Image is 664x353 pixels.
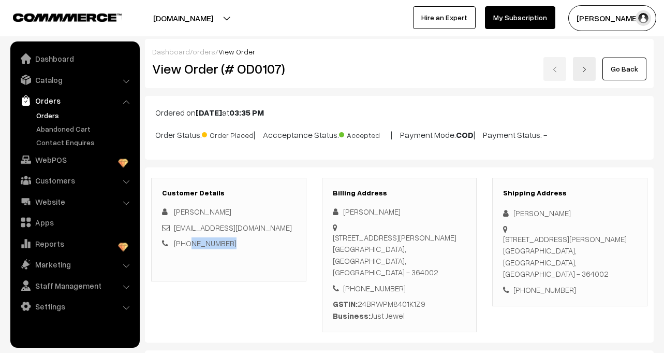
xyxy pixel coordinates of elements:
[152,47,190,56] a: Dashboard
[503,233,637,280] div: [STREET_ADDRESS][PERSON_NAME] [GEOGRAPHIC_DATA], [GEOGRAPHIC_DATA], [GEOGRAPHIC_DATA] - 364002
[174,207,231,216] span: [PERSON_NAME]
[152,61,306,77] h2: View Order (# OD0107)
[218,47,255,56] span: View Order
[152,46,646,57] div: / /
[162,189,296,197] h3: Customer Details
[339,127,391,140] span: Accepted
[413,6,476,29] a: Hire an Expert
[333,298,466,321] div: 24BRWPM8401K1Z9 Just Jewel
[503,284,637,296] div: [PHONE_NUMBER]
[13,192,136,211] a: Website
[155,127,643,141] p: Order Status: | Accceptance Status: | Payment Mode: | Payment Status: -
[13,70,136,89] a: Catalog
[503,189,637,197] h3: Shipping Address
[568,5,656,31] button: [PERSON_NAME]
[174,223,292,232] a: [EMAIL_ADDRESS][DOMAIN_NAME]
[485,6,555,29] a: My Subscription
[333,232,466,278] div: [STREET_ADDRESS][PERSON_NAME] [GEOGRAPHIC_DATA], [GEOGRAPHIC_DATA], [GEOGRAPHIC_DATA] - 364002
[602,58,646,80] a: Go Back
[13,91,136,110] a: Orders
[193,47,215,56] a: orders
[229,107,264,118] b: 03:35 PM
[174,238,237,248] a: [PHONE_NUMBER]
[13,49,136,68] a: Dashboard
[503,207,637,219] div: [PERSON_NAME]
[13,276,136,295] a: Staff Management
[13,150,136,169] a: WebPOS
[34,110,136,121] a: Orders
[117,5,249,31] button: [DOMAIN_NAME]
[581,66,587,73] img: right-arrow.png
[13,234,136,253] a: Reports
[34,137,136,148] a: Contact Enquires
[333,206,466,218] div: [PERSON_NAME]
[34,123,136,134] a: Abandoned Cart
[202,127,254,140] span: Order Placed
[13,213,136,232] a: Apps
[13,255,136,274] a: Marketing
[636,10,651,26] img: user
[333,283,466,294] div: [PHONE_NUMBER]
[333,189,466,197] h3: Billing Address
[196,107,222,118] b: [DATE]
[333,311,371,320] b: Business:
[456,130,474,140] b: COD
[13,297,136,316] a: Settings
[13,171,136,190] a: Customers
[13,13,122,21] img: COMMMERCE
[333,299,358,308] b: GSTIN:
[155,106,643,119] p: Ordered on at
[13,10,104,23] a: COMMMERCE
